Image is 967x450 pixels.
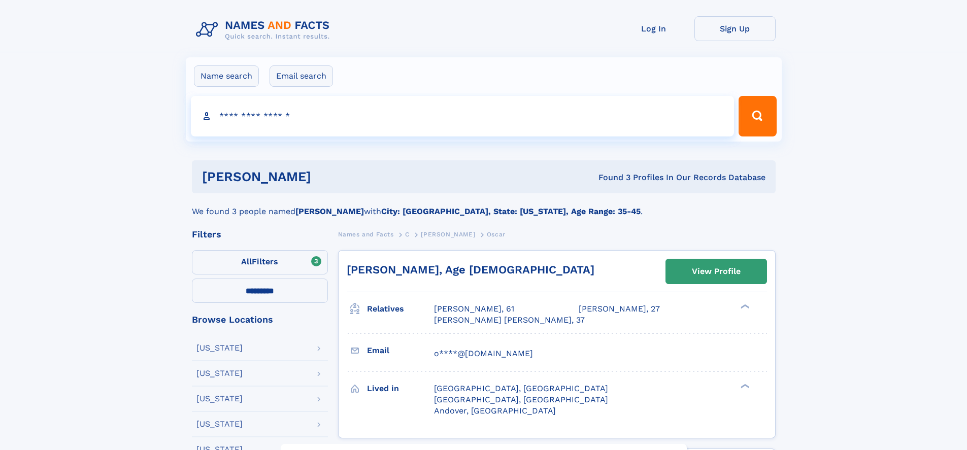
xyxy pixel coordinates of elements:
a: [PERSON_NAME], Age [DEMOGRAPHIC_DATA] [347,263,594,276]
div: We found 3 people named with . [192,193,776,218]
div: ❯ [738,303,750,310]
div: Found 3 Profiles In Our Records Database [455,172,765,183]
span: [PERSON_NAME] [421,231,475,238]
a: Names and Facts [338,228,394,240]
a: [PERSON_NAME] [421,228,475,240]
label: Filters [192,250,328,274]
span: C [405,231,410,238]
a: Log In [613,16,694,41]
div: Browse Locations [192,315,328,324]
div: View Profile [692,260,741,283]
label: Name search [194,65,259,87]
a: [PERSON_NAME] [PERSON_NAME], 37 [434,315,585,326]
span: [GEOGRAPHIC_DATA], [GEOGRAPHIC_DATA] [434,395,608,404]
h3: Email [367,342,434,359]
div: Filters [192,230,328,239]
b: [PERSON_NAME] [295,206,364,216]
span: [GEOGRAPHIC_DATA], [GEOGRAPHIC_DATA] [434,384,608,393]
a: View Profile [666,259,766,284]
img: Logo Names and Facts [192,16,338,44]
h3: Lived in [367,380,434,397]
a: [PERSON_NAME], 27 [579,303,660,315]
div: [US_STATE] [196,344,243,352]
span: Oscar [487,231,506,238]
a: Sign Up [694,16,776,41]
div: [US_STATE] [196,420,243,428]
a: [PERSON_NAME], 61 [434,303,514,315]
span: Andover, [GEOGRAPHIC_DATA] [434,406,556,416]
div: ❯ [738,383,750,389]
a: C [405,228,410,240]
div: [US_STATE] [196,395,243,403]
h1: [PERSON_NAME] [202,170,455,183]
span: All [241,257,252,266]
div: [US_STATE] [196,369,243,377]
input: search input [191,96,735,136]
label: Email search [270,65,333,87]
b: City: [GEOGRAPHIC_DATA], State: [US_STATE], Age Range: 35-45 [381,206,641,216]
button: Search Button [739,96,776,136]
h3: Relatives [367,300,434,318]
